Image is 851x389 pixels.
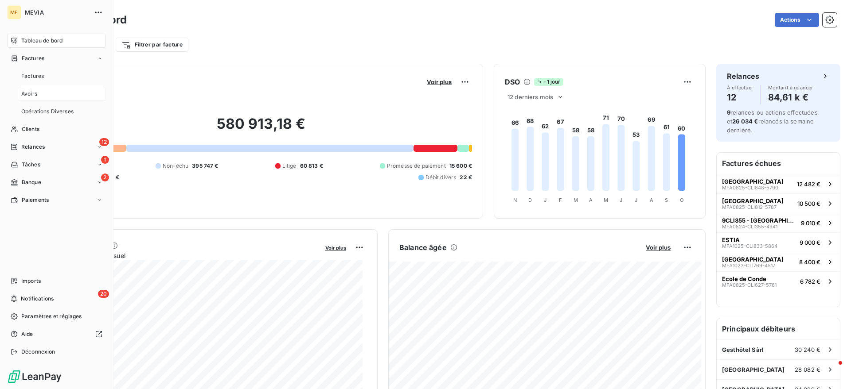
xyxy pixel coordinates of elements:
button: Filtrer par facture [116,38,188,52]
button: [GEOGRAPHIC_DATA]MFA0825-CLI848-579012 482 € [717,174,840,193]
span: MEVIA [25,9,89,16]
span: MFA0524-CLI355-4941 [722,224,777,229]
span: Litige [282,162,297,170]
iframe: Intercom live chat [821,359,842,380]
span: [GEOGRAPHIC_DATA] [722,366,785,373]
span: 6 782 € [800,278,820,285]
span: [GEOGRAPHIC_DATA] [722,256,784,263]
span: Clients [22,125,39,133]
span: Relances [21,143,45,151]
h6: Principaux débiteurs [717,318,840,339]
span: Opérations Diverses [21,108,74,116]
span: Notifications [21,295,54,303]
span: ESTIA [722,236,740,243]
span: MFA1025-CLI833-5864 [722,243,777,249]
span: 12 482 € [797,181,820,188]
button: Voir plus [643,243,673,251]
tspan: A [650,197,653,203]
button: 9CLI355 - [GEOGRAPHIC_DATA][PERSON_NAME] 3MFA0524-CLI355-49419 010 € [717,213,840,232]
tspan: S [665,197,668,203]
span: 2 [101,173,109,181]
h6: Balance âgée [399,242,447,253]
span: Tableau de bord [21,37,62,45]
span: 9 [727,109,730,116]
span: Factures [21,72,44,80]
h6: Factures échues [717,153,840,174]
span: [GEOGRAPHIC_DATA] [722,178,784,185]
img: Logo LeanPay [7,370,62,384]
span: Avoirs [21,90,37,98]
span: 60 813 € [300,162,323,170]
button: Ecole de CondeMFA0825-CLI627-57616 782 € [717,271,840,291]
span: 12 [99,138,109,146]
span: Gesthôtel Sàrl [722,346,764,353]
span: [GEOGRAPHIC_DATA] [722,197,784,204]
span: Voir plus [325,245,346,251]
span: Débit divers [425,173,457,181]
tspan: J [635,197,637,203]
h2: 580 913,18 € [50,115,472,142]
h6: Relances [727,71,759,81]
a: Aide [7,327,106,341]
span: 26 034 € [732,118,758,125]
span: 10 500 € [797,200,820,207]
span: Factures [22,54,44,62]
span: relances ou actions effectuées et relancés la semaine dernière. [727,109,818,134]
span: MFA0825-CLI627-5761 [722,282,777,288]
tspan: J [620,197,622,203]
h4: 12 [727,90,753,104]
span: 9 010 € [801,220,820,227]
span: MFA0825-CLI812-5787 [722,204,777,210]
span: MFA0825-CLI848-5790 [722,185,778,190]
tspan: D [528,197,532,203]
tspan: M [604,197,608,203]
span: 1 [101,156,109,164]
span: 9CLI355 - [GEOGRAPHIC_DATA][PERSON_NAME] 3 [722,217,797,224]
span: Montant à relancer [768,85,813,90]
button: Voir plus [323,243,349,251]
span: 15 600 € [449,162,472,170]
span: 22 € [460,173,472,181]
button: [GEOGRAPHIC_DATA]MFA1023-CLI769-45178 400 € [717,252,840,271]
span: Voir plus [646,244,671,251]
span: Chiffre d'affaires mensuel [50,251,319,260]
button: [GEOGRAPHIC_DATA]MFA0825-CLI812-578710 500 € [717,193,840,213]
tspan: O [680,197,683,203]
tspan: J [544,197,547,203]
span: Paiements [22,196,49,204]
span: Promesse de paiement [387,162,446,170]
span: 20 [98,290,109,298]
span: Paramètres et réglages [21,312,82,320]
span: 30 240 € [795,346,820,353]
span: À effectuer [727,85,753,90]
span: 9 000 € [800,239,820,246]
span: Banque [22,178,41,186]
span: -1 jour [534,78,563,86]
h6: DSO [505,77,520,87]
span: Déconnexion [21,348,55,356]
span: Imports [21,277,41,285]
span: Aide [21,330,33,338]
button: ESTIAMFA1025-CLI833-58649 000 € [717,232,840,252]
button: Actions [775,13,819,27]
div: ME [7,5,21,19]
span: 8 400 € [799,258,820,266]
button: Voir plus [424,78,454,86]
span: MFA1023-CLI769-4517 [722,263,775,268]
span: Voir plus [427,78,452,85]
span: Non-échu [163,162,188,170]
tspan: M [574,197,578,203]
span: 12 derniers mois [507,93,553,100]
tspan: N [513,197,517,203]
h4: 84,61 k € [768,90,813,104]
span: Tâches [22,161,40,169]
tspan: A [589,197,593,203]
span: 395 747 € [192,162,218,170]
span: Ecole de Conde [722,275,766,282]
span: 28 082 € [795,366,820,373]
tspan: F [559,197,562,203]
